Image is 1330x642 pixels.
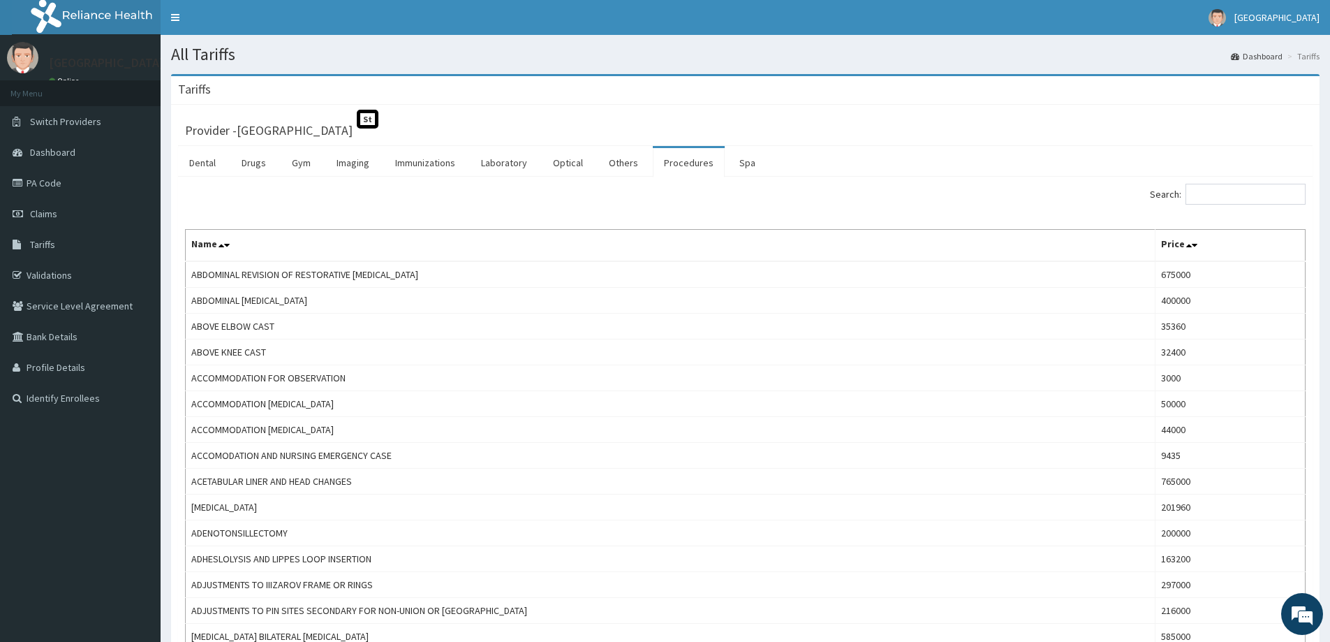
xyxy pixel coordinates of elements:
[728,148,767,177] a: Spa
[186,520,1155,546] td: ADENOTONSILLECTOMY
[1155,546,1305,572] td: 163200
[384,148,466,177] a: Immunizations
[185,124,353,137] h3: Provider - [GEOGRAPHIC_DATA]
[186,417,1155,443] td: ACCOMMODATION [MEDICAL_DATA]
[81,176,193,317] span: We're online!
[1155,469,1305,495] td: 765000
[186,288,1155,314] td: ABDOMINAL [MEDICAL_DATA]
[1155,598,1305,624] td: 216000
[230,148,277,177] a: Drugs
[186,495,1155,520] td: [MEDICAL_DATA]
[49,57,164,69] p: [GEOGRAPHIC_DATA]
[30,207,57,220] span: Claims
[186,261,1155,288] td: ABDOMINAL REVISION OF RESTORATIVE [MEDICAL_DATA]
[178,148,227,177] a: Dental
[186,598,1155,624] td: ADJUSTMENTS TO PIN SITES SECONDARY FOR NON-UNION OR [GEOGRAPHIC_DATA]
[1155,495,1305,520] td: 201960
[1155,314,1305,340] td: 35360
[281,148,322,177] a: Gym
[186,469,1155,495] td: ACETABULAR LINER AND HEAD CHANGES
[30,115,101,128] span: Switch Providers
[186,365,1155,391] td: ACCOMMODATION FOR OBSERVATION
[30,146,75,159] span: Dashboard
[1155,261,1305,288] td: 675000
[7,42,38,73] img: User Image
[178,83,211,96] h3: Tariffs
[1284,50,1320,62] li: Tariffs
[49,76,82,86] a: Online
[186,443,1155,469] td: ACCOMODATION AND NURSING EMERGENCY CASE
[1209,9,1226,27] img: User Image
[186,230,1155,262] th: Name
[1155,443,1305,469] td: 9435
[229,7,263,41] div: Minimize live chat window
[186,391,1155,417] td: ACCOMMODATION [MEDICAL_DATA]
[1155,520,1305,546] td: 200000
[1155,417,1305,443] td: 44000
[1155,365,1305,391] td: 3000
[1155,340,1305,365] td: 32400
[30,238,55,251] span: Tariffs
[186,314,1155,340] td: ABOVE ELBOW CAST
[1155,572,1305,598] td: 297000
[186,546,1155,572] td: ADHESLOLYSIS AND LIPPES LOOP INSERTION
[1150,184,1306,205] label: Search:
[357,110,378,129] span: St
[7,381,266,430] textarea: Type your message and hit 'Enter'
[1155,288,1305,314] td: 400000
[1155,391,1305,417] td: 50000
[653,148,725,177] a: Procedures
[73,78,235,96] div: Chat with us now
[26,70,57,105] img: d_794563401_company_1708531726252_794563401
[186,340,1155,365] td: ABOVE KNEE CAST
[1185,184,1306,205] input: Search:
[171,45,1320,64] h1: All Tariffs
[598,148,649,177] a: Others
[542,148,594,177] a: Optical
[1155,230,1305,262] th: Price
[1234,11,1320,24] span: [GEOGRAPHIC_DATA]
[470,148,538,177] a: Laboratory
[1231,50,1283,62] a: Dashboard
[186,572,1155,598] td: ADJUSTMENTS TO IIIZAROV FRAME OR RINGS
[325,148,380,177] a: Imaging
